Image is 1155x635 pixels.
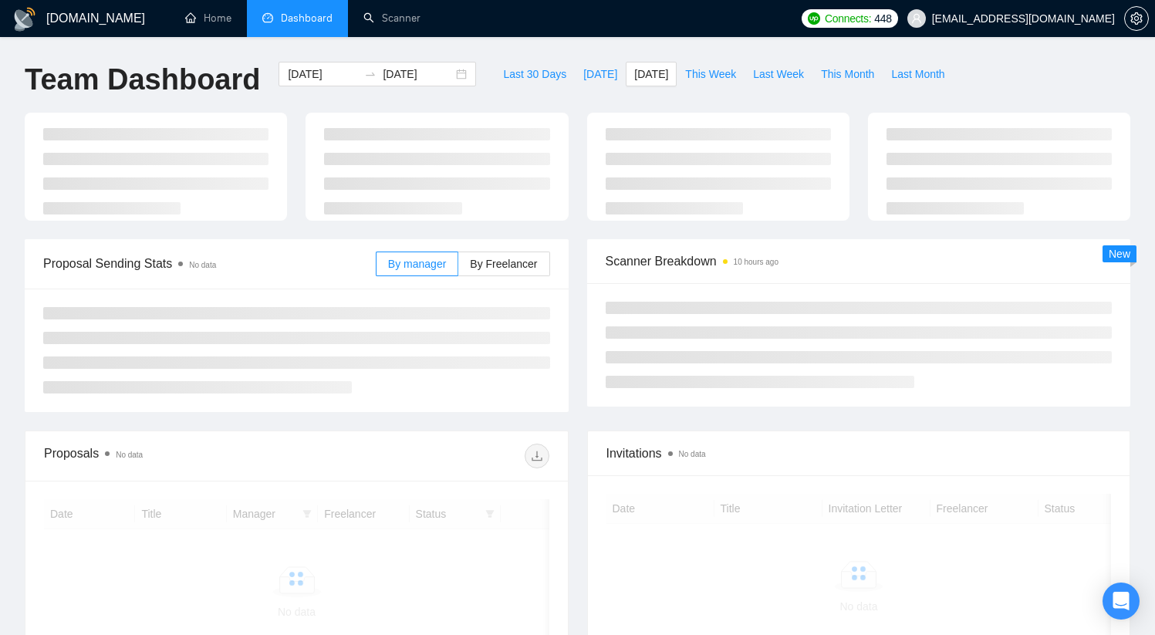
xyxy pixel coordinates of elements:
[677,62,745,86] button: This Week
[734,258,778,266] time: 10 hours ago
[116,451,143,459] span: No data
[679,450,706,458] span: No data
[745,62,812,86] button: Last Week
[812,62,883,86] button: This Month
[685,66,736,83] span: This Week
[583,66,617,83] span: [DATE]
[874,10,891,27] span: 448
[1103,583,1140,620] div: Open Intercom Messenger
[808,12,820,25] img: upwork-logo.png
[288,66,358,83] input: Start date
[12,7,37,32] img: logo
[363,12,420,25] a: searchScanner
[470,258,537,270] span: By Freelancer
[44,444,296,468] div: Proposals
[189,261,216,269] span: No data
[388,258,446,270] span: By manager
[495,62,575,86] button: Last 30 Days
[43,254,376,273] span: Proposal Sending Stats
[753,66,804,83] span: Last Week
[606,444,1112,463] span: Invitations
[383,66,453,83] input: End date
[1124,12,1149,25] a: setting
[1124,6,1149,31] button: setting
[364,68,377,80] span: to
[911,13,922,24] span: user
[1125,12,1148,25] span: setting
[1109,248,1130,260] span: New
[883,62,953,86] button: Last Month
[891,66,944,83] span: Last Month
[262,12,273,23] span: dashboard
[364,68,377,80] span: swap-right
[821,66,874,83] span: This Month
[25,62,260,98] h1: Team Dashboard
[281,12,333,25] span: Dashboard
[606,252,1113,271] span: Scanner Breakdown
[575,62,626,86] button: [DATE]
[825,10,871,27] span: Connects:
[626,62,677,86] button: [DATE]
[185,12,231,25] a: homeHome
[503,66,566,83] span: Last 30 Days
[634,66,668,83] span: [DATE]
